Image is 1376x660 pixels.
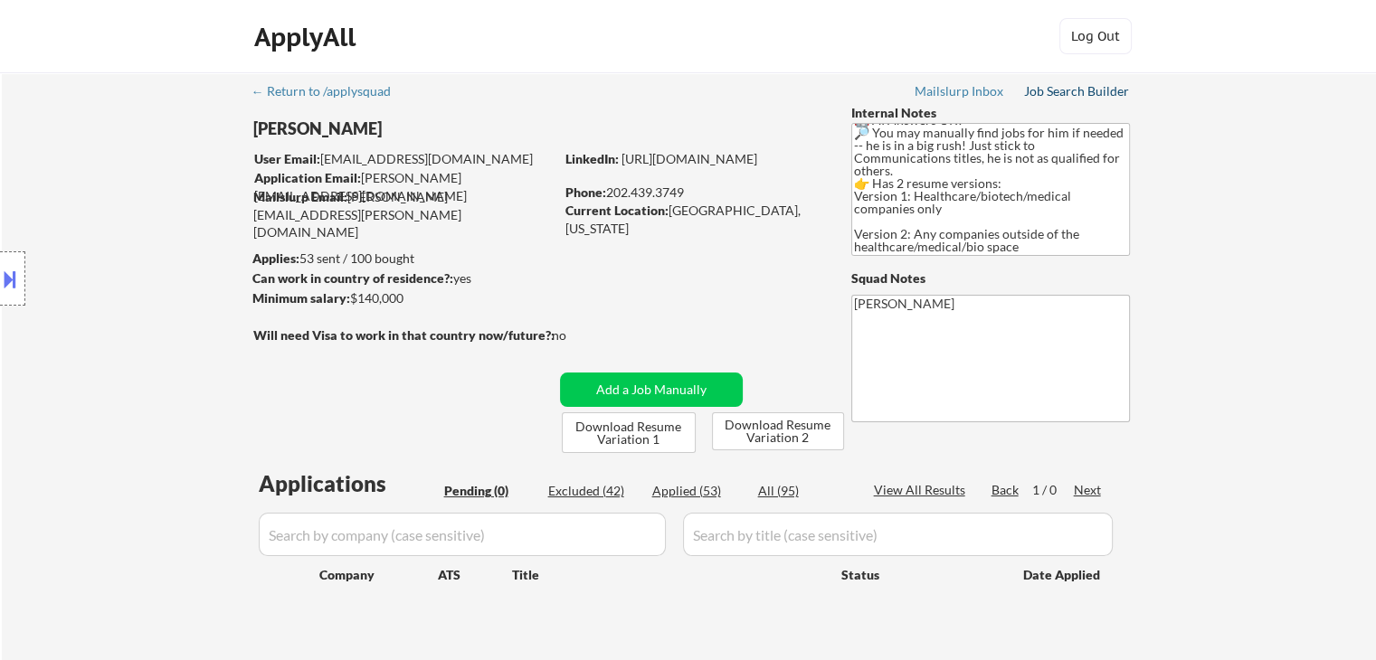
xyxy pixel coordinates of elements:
[1032,481,1074,499] div: 1 / 0
[1024,85,1130,98] div: Job Search Builder
[252,269,548,288] div: yes
[851,269,1130,288] div: Squad Notes
[319,566,438,584] div: Company
[251,84,408,102] a: ← Return to /applysquad
[758,482,849,500] div: All (95)
[1074,481,1103,499] div: Next
[1024,84,1130,102] a: Job Search Builder
[251,85,408,98] div: ← Return to /applysquad
[992,481,1020,499] div: Back
[712,412,844,450] button: Download Resume Variation 2
[259,513,666,556] input: Search by company (case sensitive)
[1059,18,1132,54] button: Log Out
[438,566,512,584] div: ATS
[565,184,821,202] div: 202.439.3749
[683,513,1113,556] input: Search by title (case sensitive)
[652,482,743,500] div: Applied (53)
[565,202,821,237] div: [GEOGRAPHIC_DATA], [US_STATE]
[565,203,669,218] strong: Current Location:
[512,566,824,584] div: Title
[254,22,361,52] div: ApplyAll
[444,482,535,500] div: Pending (0)
[565,151,619,166] strong: LinkedIn:
[259,473,438,495] div: Applications
[252,270,453,286] strong: Can work in country of residence?:
[552,326,603,344] div: no
[548,482,639,500] div: Excluded (42)
[254,169,554,204] div: [PERSON_NAME][EMAIL_ADDRESS][DOMAIN_NAME]
[253,188,554,241] div: [PERSON_NAME][EMAIL_ADDRESS][PERSON_NAME][DOMAIN_NAME]
[851,104,1130,122] div: Internal Notes
[254,150,554,168] div: [EMAIL_ADDRESS][DOMAIN_NAME]
[915,84,1005,102] a: Mailslurp Inbox
[560,372,743,407] button: Add a Job Manually
[253,118,625,140] div: [PERSON_NAME]
[622,151,757,166] a: [URL][DOMAIN_NAME]
[874,481,971,499] div: View All Results
[841,558,997,590] div: Status
[915,85,1005,98] div: Mailslurp Inbox
[562,412,696,453] button: Download Resume Variation 1
[1023,566,1103,584] div: Date Applied
[565,184,606,200] strong: Phone:
[253,327,555,343] strong: Will need Visa to work in that country now/future?:
[252,289,554,307] div: $140,000
[252,250,554,268] div: 53 sent / 100 bought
